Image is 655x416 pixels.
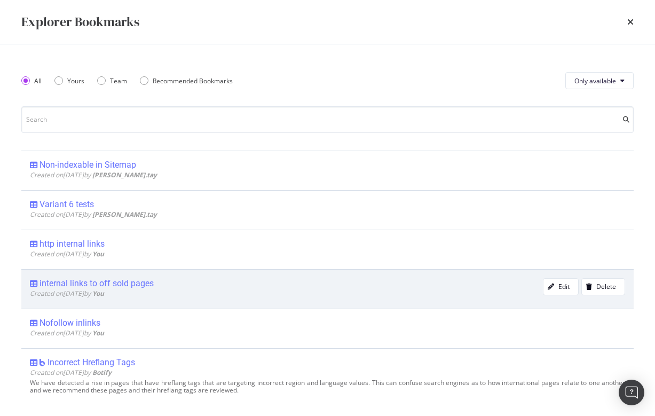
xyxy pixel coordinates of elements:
input: Search [21,106,634,133]
div: internal links to off sold pages [40,278,154,289]
div: Team [97,76,127,85]
div: Recommended Bookmarks [153,76,233,85]
button: Edit [543,278,579,295]
div: Open Intercom Messenger [619,380,644,405]
span: Only available [574,76,616,85]
button: Only available [565,72,634,89]
div: times [627,13,634,31]
b: [PERSON_NAME].tay [92,170,157,179]
span: Created on [DATE] by [30,328,104,337]
b: You [92,249,104,258]
div: Team [110,76,127,85]
div: Incorrect Hreflang Tags [48,357,135,368]
div: Yours [54,76,84,85]
div: Delete [596,282,616,291]
div: Edit [558,282,570,291]
div: All [34,76,42,85]
b: [PERSON_NAME].tay [92,210,157,219]
b: You [92,328,104,337]
div: Recommended Bookmarks [140,76,233,85]
div: http internal links [40,239,105,249]
div: All [21,76,42,85]
div: Variant 6 tests [40,199,94,210]
div: Yours [67,76,84,85]
span: Created on [DATE] by [30,289,104,298]
span: Created on [DATE] by [30,368,112,377]
button: Delete [581,278,625,295]
span: Created on [DATE] by [30,170,157,179]
span: Created on [DATE] by [30,249,104,258]
b: You [92,289,104,298]
div: Explorer Bookmarks [21,13,139,31]
span: Created on [DATE] by [30,210,157,219]
div: We have detected a rise in pages that have hreflang tags that are targeting incorrect region and ... [30,379,625,394]
b: Botify [92,368,112,377]
div: Non-indexable in Sitemap [40,160,136,170]
div: Nofollow inlinks [40,318,100,328]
